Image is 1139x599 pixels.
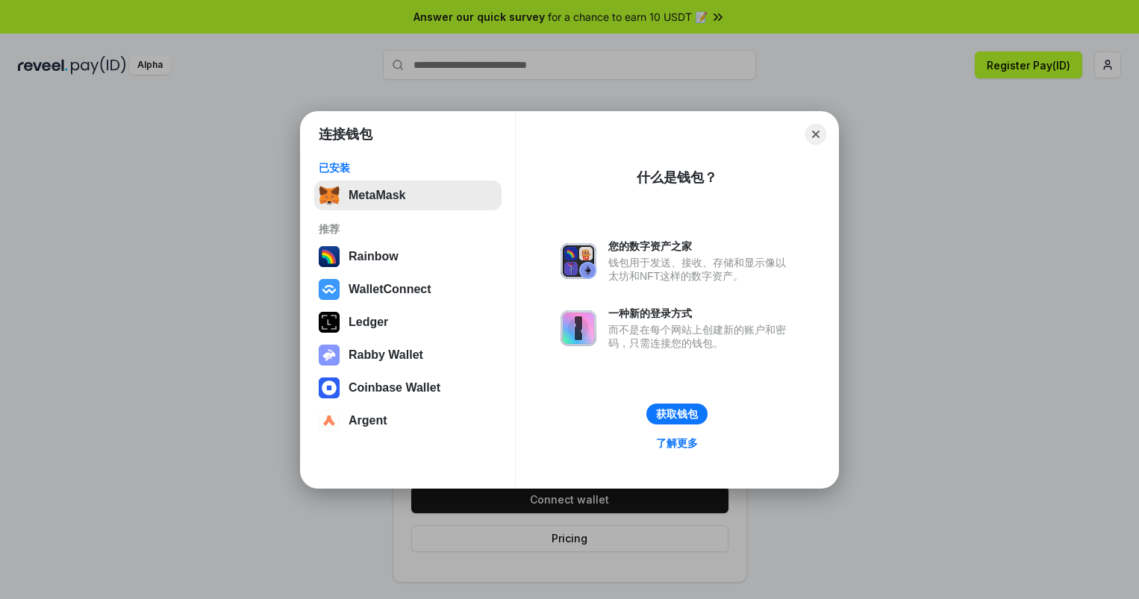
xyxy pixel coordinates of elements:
div: 已安装 [319,161,497,175]
div: Rabby Wallet [349,348,423,362]
button: 获取钱包 [646,404,708,424]
img: svg+xml,%3Csvg%20xmlns%3D%22http%3A%2F%2Fwww.w3.org%2F2000%2Fsvg%22%20fill%3D%22none%22%20viewBox... [561,310,596,346]
div: Ledger [349,316,388,329]
button: WalletConnect [314,275,502,304]
button: MetaMask [314,181,502,210]
div: Argent [349,414,387,427]
div: 一种新的登录方式 [608,307,793,320]
div: MetaMask [349,189,405,202]
div: 获取钱包 [656,407,698,421]
div: 您的数字资产之家 [608,239,793,253]
button: Rabby Wallet [314,340,502,370]
img: svg+xml,%3Csvg%20xmlns%3D%22http%3A%2F%2Fwww.w3.org%2F2000%2Fsvg%22%20fill%3D%22none%22%20viewBox... [319,345,340,366]
button: Coinbase Wallet [314,373,502,403]
div: 钱包用于发送、接收、存储和显示像以太坊和NFT这样的数字资产。 [608,256,793,283]
button: Rainbow [314,242,502,272]
img: svg+xml,%3Csvg%20width%3D%2228%22%20height%3D%2228%22%20viewBox%3D%220%200%2028%2028%22%20fill%3D... [319,377,340,398]
div: 了解更多 [656,436,698,450]
img: svg+xml,%3Csvg%20fill%3D%22none%22%20height%3D%2233%22%20viewBox%3D%220%200%2035%2033%22%20width%... [319,185,340,206]
button: Close [805,124,826,145]
div: Rainbow [349,250,399,263]
img: svg+xml,%3Csvg%20width%3D%2228%22%20height%3D%2228%22%20viewBox%3D%220%200%2028%2028%22%20fill%3D... [319,410,340,431]
a: 了解更多 [647,433,707,453]
div: 什么是钱包？ [637,169,717,186]
div: Coinbase Wallet [349,381,440,395]
div: WalletConnect [349,283,431,296]
img: svg+xml,%3Csvg%20width%3D%2228%22%20height%3D%2228%22%20viewBox%3D%220%200%2028%2028%22%20fill%3D... [319,279,340,300]
h1: 连接钱包 [319,125,372,143]
div: 而不是在每个网站上创建新的账户和密码，只需连接您的钱包。 [608,323,793,350]
img: svg+xml,%3Csvg%20xmlns%3D%22http%3A%2F%2Fwww.w3.org%2F2000%2Fsvg%22%20fill%3D%22none%22%20viewBox... [561,243,596,279]
button: Argent [314,406,502,436]
div: 推荐 [319,222,497,236]
img: svg+xml,%3Csvg%20xmlns%3D%22http%3A%2F%2Fwww.w3.org%2F2000%2Fsvg%22%20width%3D%2228%22%20height%3... [319,312,340,333]
img: svg+xml,%3Csvg%20width%3D%22120%22%20height%3D%22120%22%20viewBox%3D%220%200%20120%20120%22%20fil... [319,246,340,267]
button: Ledger [314,307,502,337]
